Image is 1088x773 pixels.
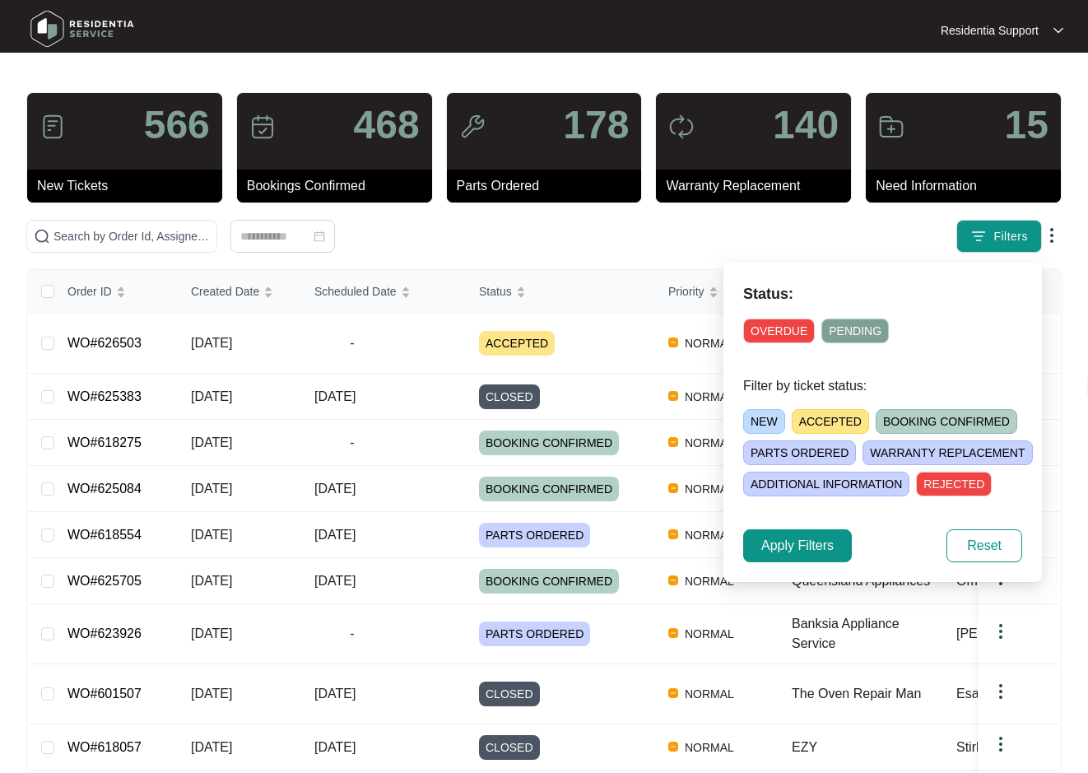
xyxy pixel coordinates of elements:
span: NORMAL [678,387,741,407]
span: NEW [743,409,785,434]
img: Vercel Logo [668,437,678,447]
img: Vercel Logo [668,628,678,638]
img: Vercel Logo [668,575,678,585]
p: Bookings Confirmed [247,176,432,196]
img: icon [249,114,276,140]
span: NORMAL [678,684,741,704]
img: icon [668,114,695,140]
span: Priority [668,282,704,300]
div: The Oven Repair Man [792,684,943,704]
span: Esatto [956,687,993,701]
a: WO#625383 [67,389,142,403]
p: 468 [354,105,420,145]
span: BOOKING CONFIRMED [479,431,619,455]
div: EZY [792,738,943,757]
span: - [314,433,390,453]
img: Vercel Logo [668,391,678,401]
a: WO#625084 [67,482,142,496]
span: CLOSED [479,682,540,706]
span: [DATE] [314,687,356,701]
span: [DATE] [191,626,232,640]
span: ACCEPTED [792,409,869,434]
a: WO#625705 [67,574,142,588]
img: residentia service logo [25,4,140,54]
span: [DATE] [314,574,356,588]
span: [DATE] [314,528,356,542]
span: NORMAL [678,738,741,757]
span: Stirling [956,740,997,754]
span: [DATE] [191,389,232,403]
div: Banksia Appliance Service [792,614,943,654]
button: Reset [946,529,1022,562]
span: PARTS ORDERED [743,440,856,465]
span: [DATE] [314,389,356,403]
span: Reset [967,536,1002,556]
span: Status [479,282,512,300]
a: WO#618057 [67,740,142,754]
a: WO#618275 [67,435,142,449]
input: Search by Order Id, Assignee Name, Customer Name, Brand and Model [53,227,210,245]
p: 178 [563,105,629,145]
img: Vercel Logo [668,742,678,752]
span: CLOSED [479,384,540,409]
a: WO#601507 [67,687,142,701]
span: [DATE] [191,435,232,449]
span: NORMAL [678,571,741,591]
p: 566 [144,105,210,145]
img: search-icon [34,228,50,244]
p: Parts Ordered [457,176,642,196]
img: Vercel Logo [668,529,678,539]
img: dropdown arrow [991,622,1011,641]
p: Residentia Support [941,22,1039,39]
p: Status: [743,282,1022,305]
a: WO#618554 [67,528,142,542]
span: PARTS ORDERED [479,622,590,646]
th: Created Date [178,270,301,314]
span: BOOKING CONFIRMED [876,409,1017,434]
span: - [314,333,390,353]
img: dropdown arrow [991,682,1011,701]
p: Filter by ticket status: [743,376,1022,396]
img: dropdown arrow [1053,26,1063,35]
span: WARRANTY REPLACEMENT [862,440,1032,465]
span: BOOKING CONFIRMED [479,569,619,594]
span: [PERSON_NAME] [956,626,1065,640]
img: icon [878,114,904,140]
span: NORMAL [678,624,741,644]
span: REJECTED [916,472,992,496]
img: dropdown arrow [991,734,1011,754]
span: [DATE] [191,574,232,588]
span: Order ID [67,282,112,300]
span: BOOKING CONFIRMED [479,477,619,501]
a: WO#626503 [67,336,142,350]
span: Omega [956,574,999,588]
p: 15 [1005,105,1048,145]
th: Priority [655,270,779,314]
img: icon [40,114,66,140]
span: NORMAL [678,433,741,453]
span: [DATE] [314,740,356,754]
span: PARTS ORDERED [479,523,590,547]
img: Vercel Logo [668,338,678,347]
p: Warranty Replacement [666,176,851,196]
span: ADDITIONAL INFORMATION [743,472,909,496]
span: PENDING [821,319,889,343]
span: - [314,624,390,644]
span: OVERDUE [743,319,815,343]
th: Order ID [54,270,178,314]
span: CLOSED [479,735,540,760]
span: Created Date [191,282,259,300]
span: Filters [993,228,1028,245]
p: 140 [773,105,839,145]
button: filter iconFilters [956,220,1042,253]
p: Need Information [876,176,1061,196]
th: Status [466,270,655,314]
span: NORMAL [678,479,741,499]
span: NORMAL [678,525,741,545]
th: Scheduled Date [301,270,466,314]
p: New Tickets [37,176,222,196]
span: Scheduled Date [314,282,397,300]
span: [DATE] [191,528,232,542]
span: [DATE] [191,687,232,701]
a: WO#623926 [67,626,142,640]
